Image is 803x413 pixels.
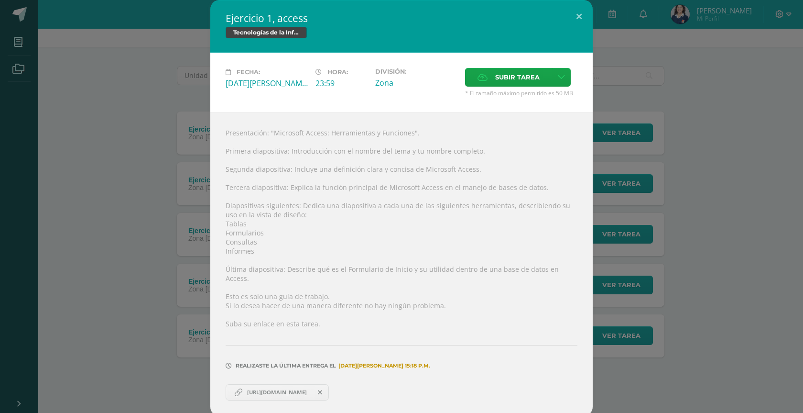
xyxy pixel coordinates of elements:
[315,78,368,89] div: 23:59
[226,27,307,38] span: Tecnologías de la Información y la Comunicación 4
[237,68,260,76] span: Fecha:
[465,89,577,97] span: * El tamaño máximo permitido es 50 MB
[375,78,457,88] div: Zona
[327,68,348,76] span: Hora:
[236,362,336,369] span: Realizaste la última entrega el
[495,68,540,86] span: Subir tarea
[375,68,457,75] label: División:
[336,366,430,366] span: [DATE][PERSON_NAME] 15:18 p.m.
[312,387,328,398] span: Remover entrega
[226,11,577,25] h2: Ejercicio 1, access
[226,78,308,89] div: [DATE][PERSON_NAME]
[226,384,329,401] a: [URL][DOMAIN_NAME]
[242,389,312,396] span: [URL][DOMAIN_NAME]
